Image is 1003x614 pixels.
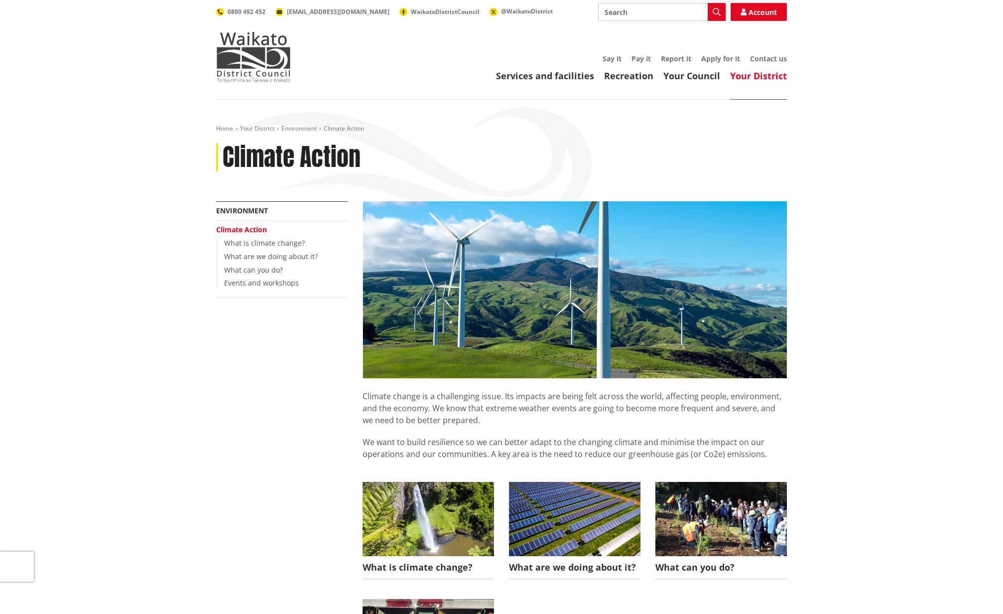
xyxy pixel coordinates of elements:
[730,70,787,82] a: Your District
[363,556,494,579] span: What is climate change?
[411,7,480,16] span: WaikatoDistrictCouncil
[490,7,553,15] a: @WaikatoDistrict
[216,206,268,215] a: Environment
[287,7,389,16] span: [EMAIL_ADDRESS][DOMAIN_NAME]
[631,54,651,63] a: Pay it
[216,32,291,82] img: Waikato District Council - Te Kaunihera aa Takiwaa o Waikato
[224,278,299,288] a: Events and workshops
[655,556,787,579] span: What can you do?
[701,54,740,63] a: Apply for it
[363,482,494,579] a: What is climate change?
[363,378,787,426] p: Climate change is a challenging issue. Its impacts are being felt across the world, affecting peo...
[228,7,265,16] span: 0800 492 452
[216,125,787,133] nav: breadcrumb
[603,54,622,63] a: Say it
[496,70,594,82] a: Services and facilities
[224,252,318,261] a: What are we doing about it?
[224,238,305,248] a: What is climate change?
[731,3,787,21] a: Account
[363,436,787,472] p: We want to build resilience so we can better adapt to the changing climate and minimise the impac...
[363,201,787,378] img: Climate Action Webpage Feature
[216,7,265,16] a: 0800 492 452
[598,3,726,21] input: Search input
[216,225,267,234] a: Climate Action
[223,143,361,172] h1: Climate Action
[661,54,691,63] a: Report it
[604,70,653,82] a: Recreation
[240,124,274,133] a: Your District
[363,482,494,556] img: Bridal Veil Falls, Raglan
[655,482,787,556] img: Tuakau Primary School and volunteers planting over 1000 new plants
[509,556,640,579] span: What are we doing about it?
[216,124,233,133] a: Home
[750,54,787,63] a: Contact us
[275,7,389,16] a: [EMAIL_ADDRESS][DOMAIN_NAME]
[399,7,480,16] a: WaikatoDistrictCouncil
[509,482,640,579] a: What are we doing about it?
[501,7,553,15] span: @WaikatoDistrict
[663,70,720,82] a: Your Council
[281,124,317,133] a: Environment
[324,124,364,133] span: Climate Action
[655,482,787,579] a: What can you do?
[224,265,283,275] a: What can you do?
[509,482,640,556] img: solar panels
